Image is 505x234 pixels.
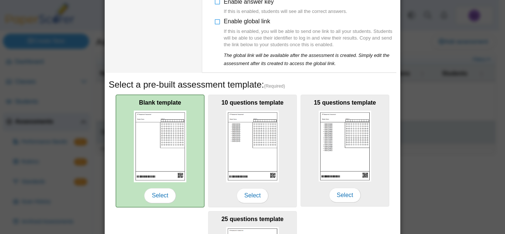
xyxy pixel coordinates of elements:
[224,52,389,66] i: The global link will be available after the assessment is created. Simply edit the assessment aft...
[314,99,376,106] b: 15 questions template
[109,78,396,91] h5: Select a pre-built assessment template:
[226,111,279,182] img: scan_sheet_10_questions.png
[237,188,268,203] span: Select
[144,188,176,203] span: Select
[139,99,181,106] b: Blank template
[221,99,284,106] b: 10 questions template
[134,111,186,182] img: scan_sheet_blank.png
[221,216,284,222] b: 25 questions template
[264,83,285,89] span: (Required)
[319,111,371,182] img: scan_sheet_15_questions.png
[224,28,396,48] div: If this is enabled, you will be able to send one link to all your students. Students will be able...
[224,18,396,48] span: Enable global link
[224,8,347,15] div: If this is enabled, students will see all the correct answers.
[329,188,361,203] span: Select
